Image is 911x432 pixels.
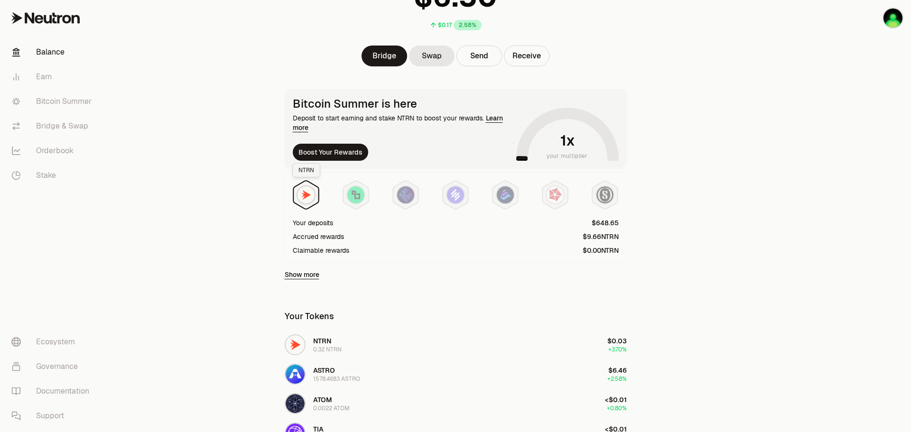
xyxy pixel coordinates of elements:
[397,186,414,203] img: EtherFi Points
[409,46,455,66] a: Swap
[279,331,632,359] button: NTRN LogoNTRN0.32 NTRN$0.03+3.70%
[504,46,549,66] button: Receive
[313,395,332,404] span: ATOM
[313,404,350,412] div: 0.0022 ATOM
[285,270,319,279] a: Show more
[547,151,588,161] span: your multiplier
[608,366,627,375] span: $6.46
[297,186,315,203] img: NTRN
[293,113,512,132] div: Deposit to start earning and stake NTRN to boost your rewards.
[607,337,627,345] span: $0.03
[4,404,102,428] a: Support
[293,97,512,110] div: Bitcoin Summer is here
[286,394,305,413] img: ATOM Logo
[4,114,102,138] a: Bridge & Swap
[293,218,333,228] div: Your deposits
[438,21,452,29] div: $0.17
[285,310,334,323] div: Your Tokens
[447,186,464,203] img: Solv Points
[607,404,627,412] span: +0.80%
[497,186,514,203] img: Bedrock Diamonds
[454,20,482,30] div: 2.58%
[4,354,102,379] a: Governance
[456,46,502,66] button: Send
[313,337,331,345] span: NTRN
[4,138,102,163] a: Orderbook
[4,379,102,404] a: Documentation
[293,232,344,241] div: Accrued rewards
[605,395,627,404] span: <$0.01
[293,144,368,161] button: Boost Your Rewards
[292,163,320,177] div: NTRN
[279,360,632,388] button: ASTRO LogoASTRO1578.4683 ASTRO$6.46+2.58%
[596,186,614,203] img: Structured Points
[286,365,305,384] img: ASTRO Logo
[608,346,627,353] span: +3.70%
[4,64,102,89] a: Earn
[279,389,632,418] button: ATOM LogoATOM0.0022 ATOM<$0.01+0.80%
[313,375,360,383] div: 1578.4683 ASTRO
[362,46,407,66] a: Bridge
[4,40,102,64] a: Balance
[607,375,627,383] span: +2.58%
[4,330,102,354] a: Ecosystem
[883,9,902,28] img: flarnrules
[4,89,102,114] a: Bitcoin Summer
[4,163,102,188] a: Stake
[293,246,349,255] div: Claimable rewards
[313,366,335,375] span: ASTRO
[286,335,305,354] img: NTRN Logo
[347,186,364,203] img: Lombard Lux
[313,346,342,353] div: 0.32 NTRN
[547,186,564,203] img: Mars Fragments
